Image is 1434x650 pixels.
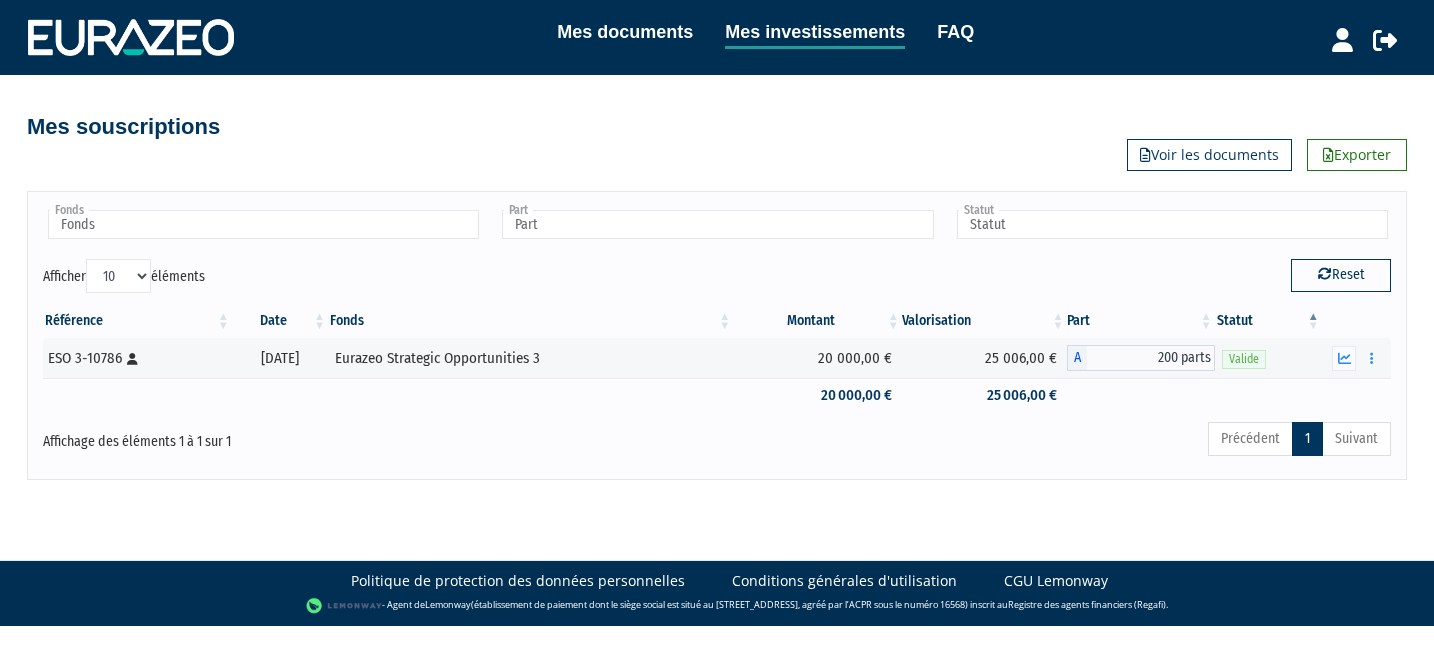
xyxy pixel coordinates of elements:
select: Afficheréléments [86,259,151,293]
a: 1 [1292,422,1323,456]
span: Valide [1222,350,1266,369]
a: Mes documents [557,18,693,46]
label: Afficher éléments [43,259,205,293]
th: Valorisation: activer pour trier la colonne par ordre croissant [902,304,1067,338]
a: CGU Lemonway [1004,571,1108,591]
a: Conditions générales d'utilisation [732,571,957,591]
th: Statut : activer pour trier la colonne par ordre d&eacute;croissant [1215,304,1322,338]
div: A - Eurazeo Strategic Opportunities 3 [1067,345,1215,371]
img: logo-lemonway.png [306,596,383,616]
a: Précédent [1208,422,1293,456]
button: Reset [1291,259,1391,291]
div: Affichage des éléments 1 à 1 sur 1 [43,420,587,452]
td: 25 006,00 € [902,378,1067,413]
div: ESO 3-10786 [48,348,225,369]
a: Mes investissements [725,18,905,49]
div: Eurazeo Strategic Opportunities 3 [335,348,726,369]
a: Registre des agents financiers (Regafi) [1008,598,1166,611]
span: 200 parts [1087,345,1215,371]
i: [Français] Personne physique [127,353,138,365]
span: A [1067,345,1087,371]
td: 20 000,00 € [733,338,901,378]
div: - Agent de (établissement de paiement dont le siège social est situé au [STREET_ADDRESS], agréé p... [20,596,1414,616]
h4: Mes souscriptions [27,115,220,139]
a: Exporter [1307,139,1407,171]
img: 1732889491-logotype_eurazeo_blanc_rvb.png [28,19,234,55]
td: 20 000,00 € [733,378,901,413]
td: 25 006,00 € [902,338,1067,378]
th: Date: activer pour trier la colonne par ordre croissant [232,304,328,338]
a: Lemonway [425,598,471,611]
th: Montant: activer pour trier la colonne par ordre croissant [733,304,901,338]
a: Voir les documents [1127,139,1292,171]
a: Suivant [1322,422,1391,456]
th: Part: activer pour trier la colonne par ordre croissant [1067,304,1215,338]
a: FAQ [937,18,974,46]
div: [DATE] [239,348,321,369]
a: Politique de protection des données personnelles [351,571,685,591]
th: Fonds: activer pour trier la colonne par ordre croissant [328,304,733,338]
th: Référence : activer pour trier la colonne par ordre croissant [43,304,232,338]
